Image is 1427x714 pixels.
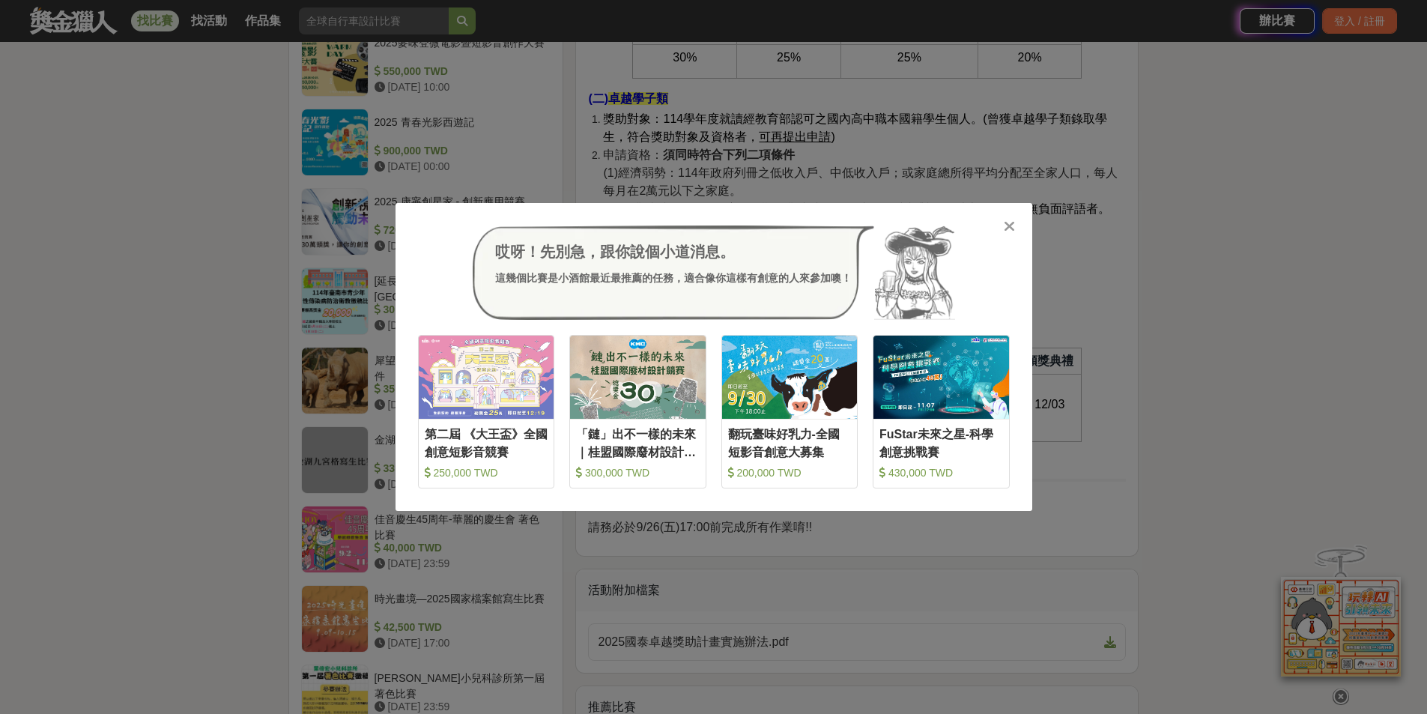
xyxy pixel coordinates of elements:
a: Cover Image翻玩臺味好乳力-全國短影音創意大募集 200,000 TWD [721,335,858,488]
img: Cover Image [722,336,858,419]
div: FuStar未來之星-科學創意挑戰賽 [879,426,1003,459]
div: 「鏈」出不一樣的未來｜桂盟國際廢材設計競賽 [576,426,700,459]
div: 第二屆 《大王盃》全國創意短影音競賽 [425,426,548,459]
div: 這幾個比賽是小酒館最近最推薦的任務，適合像你這樣有創意的人來參加噢！ [495,270,852,286]
div: 200,000 TWD [728,465,852,480]
img: Cover Image [873,336,1009,419]
a: Cover ImageFuStar未來之星-科學創意挑戰賽 430,000 TWD [873,335,1010,488]
a: Cover Image「鏈」出不一樣的未來｜桂盟國際廢材設計競賽 300,000 TWD [569,335,706,488]
div: 哎呀！先別急，跟你說個小道消息。 [495,240,852,263]
div: 翻玩臺味好乳力-全國短影音創意大募集 [728,426,852,459]
img: Cover Image [570,336,706,419]
div: 250,000 TWD [425,465,548,480]
div: 430,000 TWD [879,465,1003,480]
a: Cover Image第二屆 《大王盃》全國創意短影音競賽 250,000 TWD [418,335,555,488]
div: 300,000 TWD [576,465,700,480]
img: Avatar [874,226,955,320]
img: Cover Image [419,336,554,419]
